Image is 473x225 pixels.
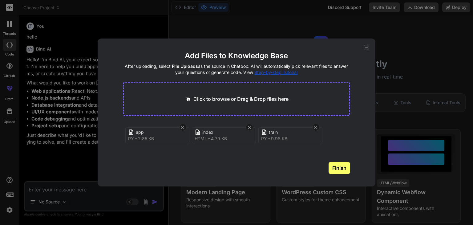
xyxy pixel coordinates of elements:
[254,70,297,75] span: Step-by-step Tutorial
[211,136,227,142] span: 4.79 KB
[195,136,207,142] span: html
[269,129,318,136] span: train
[138,136,154,142] span: 2.85 KB
[172,63,198,69] span: File Uploads
[261,136,267,142] span: py
[123,63,350,76] h4: After uploading, select as the source in Chatbox. AI will automatically pick relevant files to an...
[128,136,134,142] span: py
[136,129,185,136] span: app
[271,136,287,142] span: 9.98 KB
[123,51,350,61] h2: Add Files to Knowledge Base
[329,162,350,174] button: Finish
[202,129,252,136] span: index
[193,95,289,103] p: Click to browse or Drag & Drop files here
